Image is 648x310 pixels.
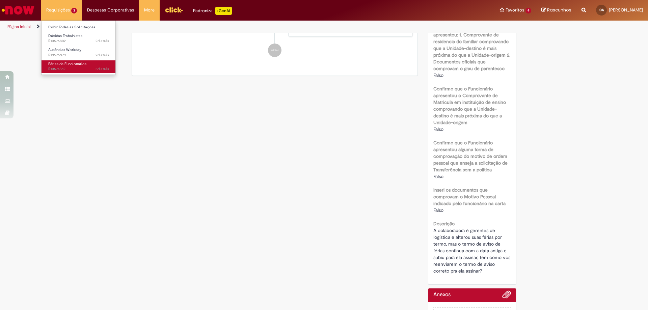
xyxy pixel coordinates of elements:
span: Despesas Corporativas [87,7,134,13]
a: Aberto R13575973 : Ausências Workday [42,46,116,59]
time: 26/09/2025 16:59:51 [96,66,109,72]
ul: Trilhas de página [5,21,427,33]
span: R13571862 [48,66,109,72]
button: Adicionar anexos [502,290,511,302]
img: click_logo_yellow_360x200.png [165,5,183,15]
b: Confirmo que o funcionário apresentou: 1. Comprovante de residencia do familiar comprovando que a... [433,25,510,72]
span: More [144,7,155,13]
span: Requisições [46,7,70,13]
a: Aberto R13571862 : Férias de Funcionários [42,60,116,73]
span: 2d atrás [96,53,109,58]
span: Rascunhos [547,7,571,13]
span: Falso [433,207,443,213]
span: Falso [433,173,443,179]
time: 29/09/2025 13:19:53 [96,38,109,44]
li: Camilli Berlofa Andrade [137,5,412,37]
span: R13575973 [48,53,109,58]
span: R13576802 [48,38,109,44]
span: 2d atrás [96,38,109,44]
a: Rascunhos [541,7,571,13]
span: 3 [71,8,77,13]
a: Exibir Todas as Solicitações [42,24,116,31]
img: ServiceNow [1,3,35,17]
span: Falso [433,126,443,132]
b: Descrição [433,221,455,227]
time: 29/09/2025 11:04:25 [96,53,109,58]
b: Inseri os documentos que comprovam o Motivo Pessoal indicado pelo funcionário na carta [433,187,506,206]
span: CA [599,8,604,12]
span: 5d atrás [96,66,109,72]
p: +GenAi [215,7,232,15]
b: Confirmo que o Funcionário apresentou alguma forma de comprovação do motivo de ordem pessoal que ... [433,140,508,173]
b: Confirmo que o Funcionário apresentou o Comprovante de Matricula em instituição de ensino comprov... [433,86,506,125]
a: Aberto R13576802 : Dúvidas Trabalhistas [42,32,116,45]
span: Favoritos [506,7,524,13]
div: Padroniza [193,7,232,15]
span: Dúvidas Trabalhistas [48,33,82,38]
ul: Requisições [41,20,116,75]
span: [PERSON_NAME] [609,7,643,13]
span: Férias de Funcionários [48,61,86,66]
a: Página inicial [7,24,31,29]
span: Falso [433,72,443,78]
span: A colaboradora é gerentes de logística e alterou suas férias por termo, mas o termo de aviso de f... [433,227,512,274]
span: 4 [525,8,531,13]
span: Ausências Workday [48,47,81,52]
h2: Anexos [433,292,451,298]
